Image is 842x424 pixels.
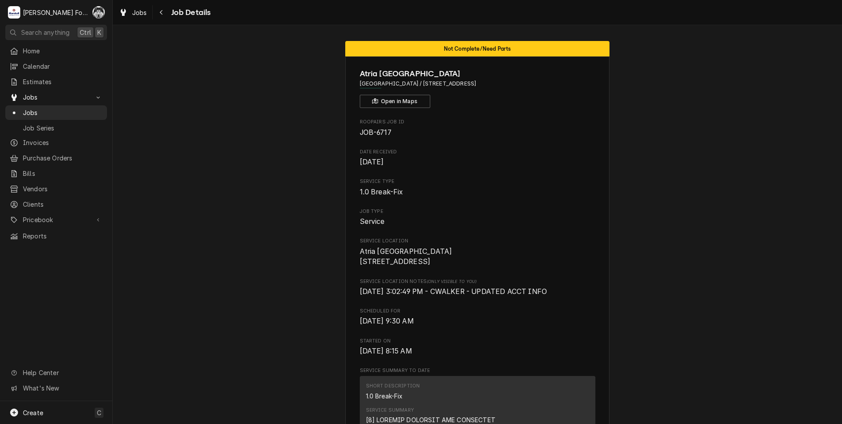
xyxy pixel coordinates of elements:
[5,90,107,104] a: Go to Jobs
[360,95,430,108] button: Open in Maps
[360,346,595,357] span: Started On
[360,158,384,166] span: [DATE]
[366,383,420,390] div: Short Description
[5,74,107,89] a: Estimates
[360,187,595,197] span: Service Type
[360,286,595,297] span: [object Object]
[360,178,595,185] span: Service Type
[5,182,107,196] a: Vendors
[23,184,103,193] span: Vendors
[427,279,476,284] span: (Only Visible to You)
[155,5,169,19] button: Navigate back
[366,391,403,401] div: 1.0 Break-Fix
[5,121,107,135] a: Job Series
[360,338,595,345] span: Started On
[8,6,20,19] div: Marshall Food Equipment Service's Avatar
[23,409,43,417] span: Create
[360,216,595,227] span: Job Type
[360,238,595,245] span: Service Location
[345,41,609,56] div: Status
[169,7,211,19] span: Job Details
[360,157,595,167] span: Date Received
[5,151,107,165] a: Purchase Orders
[23,153,103,163] span: Purchase Orders
[5,59,107,74] a: Calendar
[5,212,107,227] a: Go to Pricebook
[360,119,595,126] span: Roopairs Job ID
[5,25,107,40] button: Search anythingCtrlK
[23,138,103,147] span: Invoices
[23,62,103,71] span: Calendar
[444,46,511,52] span: Not Complete/Need Parts
[23,46,103,56] span: Home
[5,166,107,181] a: Bills
[360,347,412,355] span: [DATE] 8:15 AM
[360,208,595,215] span: Job Type
[5,105,107,120] a: Jobs
[360,246,595,267] span: Service Location
[5,381,107,395] a: Go to What's New
[80,28,91,37] span: Ctrl
[23,77,103,86] span: Estimates
[23,231,103,241] span: Reports
[360,68,595,108] div: Client Information
[360,338,595,357] div: Started On
[360,68,595,80] span: Name
[5,197,107,212] a: Clients
[92,6,105,19] div: Chris Murphy (103)'s Avatar
[360,80,595,88] span: Address
[360,308,595,327] div: Scheduled For
[360,149,595,167] div: Date Received
[115,5,151,20] a: Jobs
[23,368,102,377] span: Help Center
[360,178,595,197] div: Service Type
[23,383,102,393] span: What's New
[23,93,89,102] span: Jobs
[360,188,403,196] span: 1.0 Break-Fix
[5,229,107,243] a: Reports
[360,128,391,137] span: JOB-6717
[5,135,107,150] a: Invoices
[21,28,70,37] span: Search anything
[360,317,414,325] span: [DATE] 9:30 AM
[366,407,414,414] div: Service Summary
[360,278,595,297] div: [object Object]
[360,217,385,226] span: Service
[360,119,595,138] div: Roopairs Job ID
[360,208,595,227] div: Job Type
[360,149,595,156] span: Date Received
[360,316,595,327] span: Scheduled For
[23,169,103,178] span: Bills
[23,123,103,133] span: Job Series
[97,408,101,417] span: C
[360,247,452,266] span: Atria [GEOGRAPHIC_DATA] [STREET_ADDRESS]
[132,8,147,17] span: Jobs
[5,365,107,380] a: Go to Help Center
[360,278,595,285] span: Service Location Notes
[360,127,595,138] span: Roopairs Job ID
[97,28,101,37] span: K
[360,367,595,374] span: Service Summary To Date
[23,200,103,209] span: Clients
[23,215,89,224] span: Pricebook
[360,308,595,315] span: Scheduled For
[23,8,88,17] div: [PERSON_NAME] Food Equipment Service
[23,108,103,117] span: Jobs
[92,6,105,19] div: C(
[360,238,595,267] div: Service Location
[5,44,107,58] a: Home
[360,287,547,296] span: [DATE] 3:02:49 PM - CWALKER - UPDATED ACCT INFO
[8,6,20,19] div: M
